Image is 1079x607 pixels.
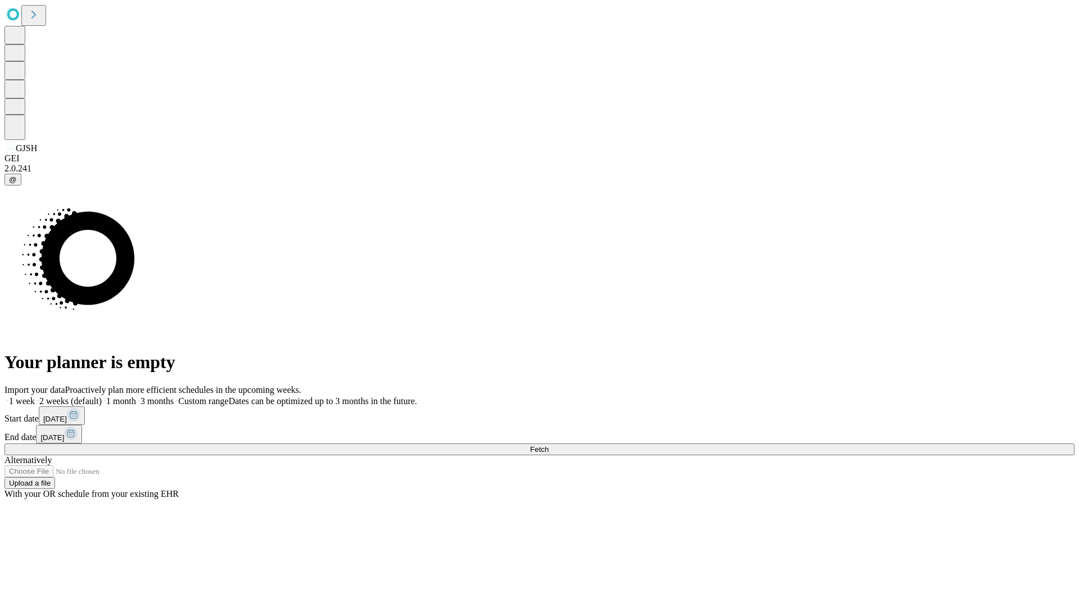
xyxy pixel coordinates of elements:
span: 1 month [106,396,136,406]
div: 2.0.241 [4,164,1075,174]
div: End date [4,425,1075,443]
button: [DATE] [36,425,82,443]
span: @ [9,175,17,184]
button: [DATE] [39,406,85,425]
span: 1 week [9,396,35,406]
div: GEI [4,153,1075,164]
h1: Your planner is empty [4,352,1075,373]
span: [DATE] [40,433,64,442]
span: Dates can be optimized up to 3 months in the future. [229,396,417,406]
span: GJSH [16,143,37,153]
span: Custom range [178,396,228,406]
span: Alternatively [4,455,52,465]
span: Fetch [530,445,548,454]
span: [DATE] [43,415,67,423]
button: Upload a file [4,477,55,489]
div: Start date [4,406,1075,425]
span: With your OR schedule from your existing EHR [4,489,179,499]
span: 3 months [140,396,174,406]
span: Import your data [4,385,65,395]
button: @ [4,174,21,185]
span: Proactively plan more efficient schedules in the upcoming weeks. [65,385,301,395]
span: 2 weeks (default) [39,396,102,406]
button: Fetch [4,443,1075,455]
